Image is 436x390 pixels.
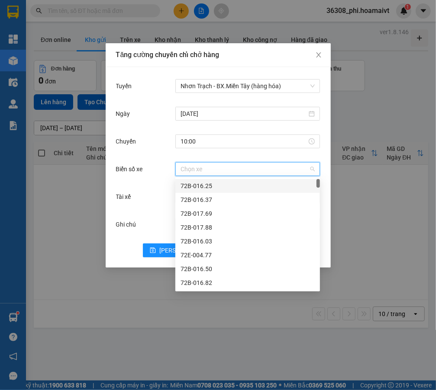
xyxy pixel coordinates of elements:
[181,237,315,246] div: 72B-016.03
[181,137,307,146] input: Chuyến
[116,138,141,145] label: Chuyến
[175,221,320,234] div: 72B-017.88
[175,262,320,276] div: 72B-016.50
[143,243,213,257] button: save[PERSON_NAME]
[175,248,320,262] div: 72E-004.77
[175,234,320,248] div: 72B-016.03
[175,276,320,290] div: 72B-016.82
[116,83,136,90] label: Tuyến
[175,207,320,221] div: 72B-017.69
[181,181,315,191] div: 72B-016.25
[116,221,141,228] label: Ghi chú
[116,110,135,117] label: Ngày
[116,166,147,173] label: Biển số xe
[181,163,309,176] input: Biển số xe
[175,193,320,207] div: 72B-016.37
[116,50,320,60] div: Tăng cường chuyến chỉ chở hàng
[181,223,315,232] div: 72B-017.88
[116,193,136,200] label: Tài xế
[159,246,206,255] span: [PERSON_NAME]
[181,209,315,218] div: 72B-017.69
[181,80,315,93] span: Nhơn Trạch - BX.Miền Tây (hàng hóa)
[150,247,156,254] span: save
[181,250,315,260] div: 72E-004.77
[307,43,331,67] button: Close
[181,278,315,288] div: 72B-016.82
[181,109,307,118] input: Ngày
[181,264,315,274] div: 72B-016.50
[175,179,320,193] div: 72B-016.25
[181,195,315,205] div: 72B-016.37
[315,51,322,58] span: close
